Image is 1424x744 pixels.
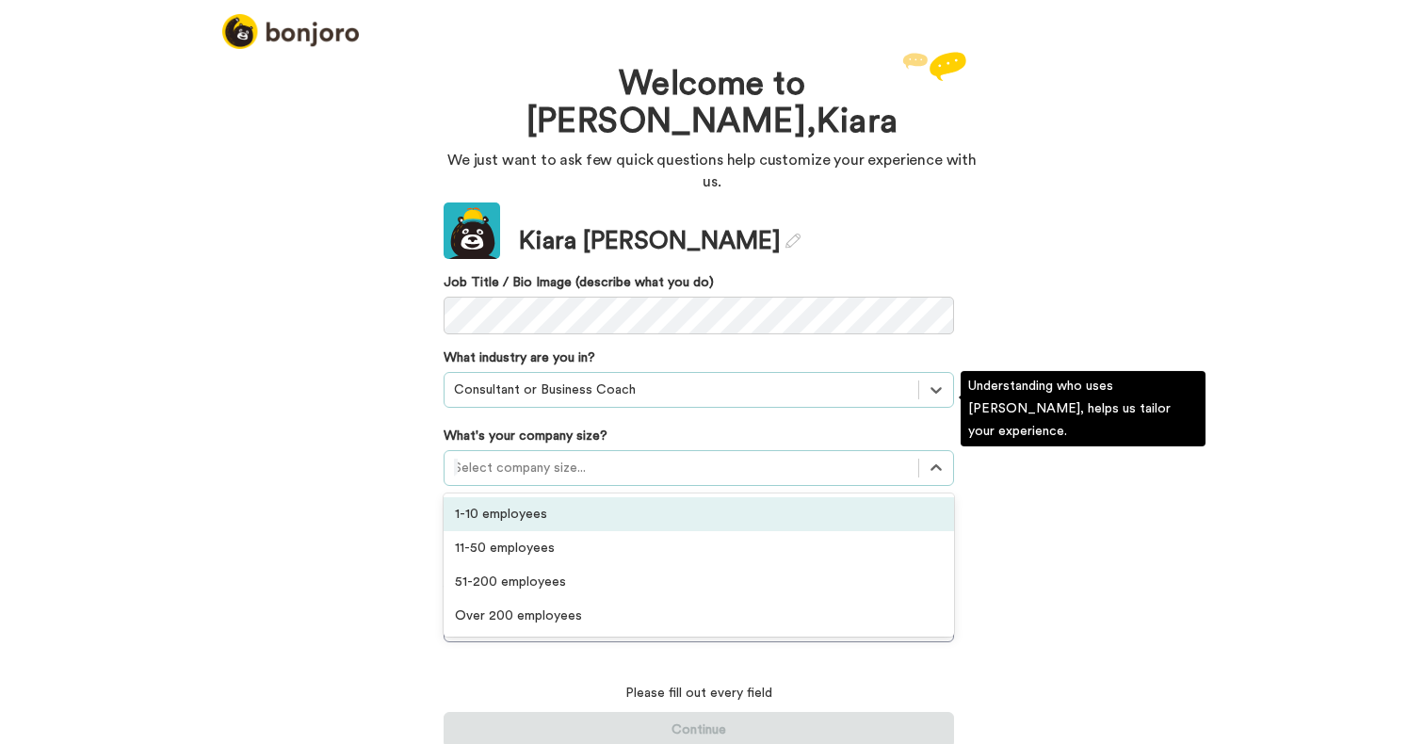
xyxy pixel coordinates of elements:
[902,52,966,81] img: reply.svg
[444,497,954,531] div: 1-10 employees
[444,273,954,292] label: Job Title / Bio Image (describe what you do)
[444,684,954,703] p: Please fill out every field
[444,348,595,367] label: What industry are you in?
[444,565,954,599] div: 51-200 employees
[444,150,980,193] p: We just want to ask few quick questions help customize your experience with us.
[444,427,607,445] label: What's your company size?
[444,599,954,633] div: Over 200 employees
[444,531,954,565] div: 11-50 employees
[961,371,1206,446] div: Understanding who uses [PERSON_NAME], helps us tailor your experience.
[500,66,924,140] h1: Welcome to [PERSON_NAME], Kiara
[519,224,801,259] div: Kiara [PERSON_NAME]
[222,14,359,49] img: logo_full.png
